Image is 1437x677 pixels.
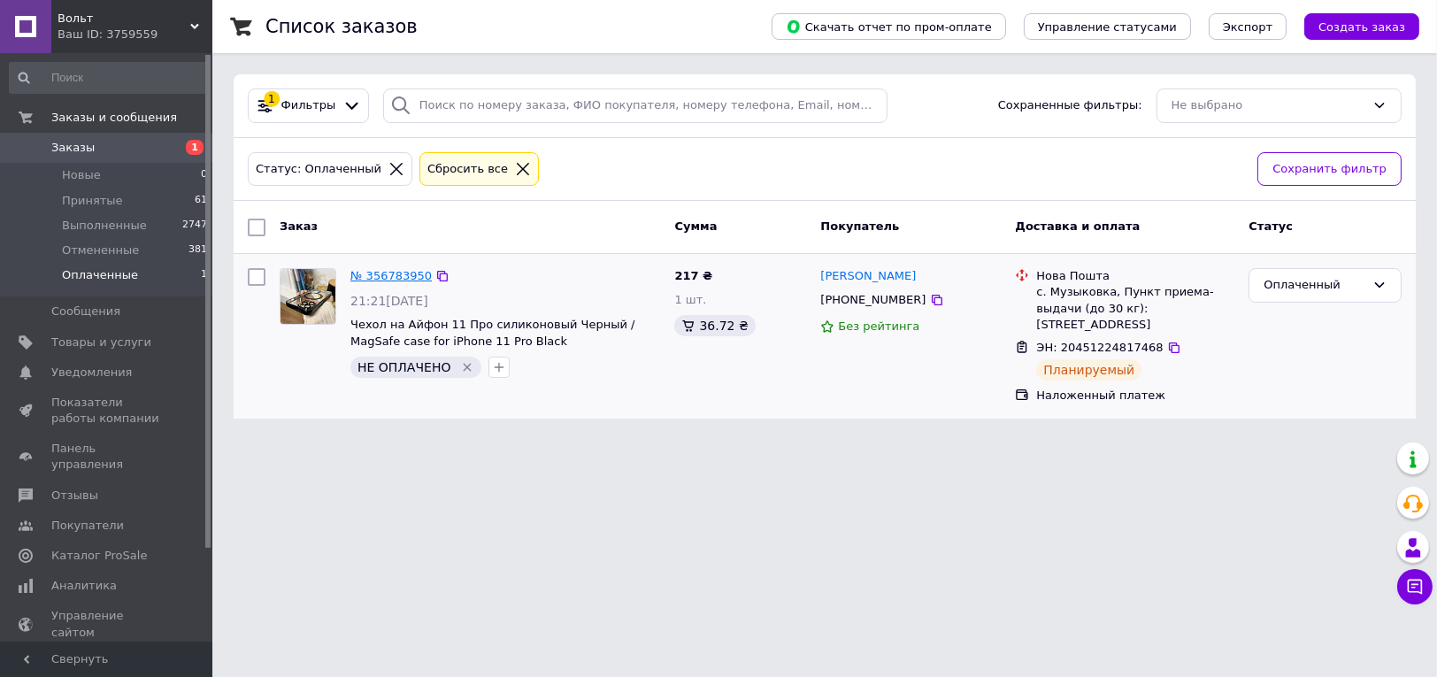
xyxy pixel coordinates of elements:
[1015,219,1140,233] span: Доставка и оплата
[51,518,124,534] span: Покупатели
[58,11,190,27] span: Вольт
[186,140,204,155] span: 1
[1264,276,1365,295] div: Оплаченный
[62,167,101,183] span: Новые
[1036,268,1234,284] div: Нова Пошта
[1257,152,1402,187] button: Сохранить фильтр
[772,13,1006,40] button: Скачать отчет по пром-оплате
[1036,388,1234,404] div: Наложенный платеж
[350,294,428,308] span: 21:21[DATE]
[252,160,385,179] div: Статус: Оплаченный
[786,19,992,35] span: Скачать отчет по пром-оплате
[51,441,164,473] span: Панель управления
[424,160,511,179] div: Сбросить все
[1287,19,1419,33] a: Создать заказ
[674,269,712,282] span: 217 ₴
[51,548,147,564] span: Каталог ProSale
[51,395,164,427] span: Показатели работы компании
[838,319,919,333] span: Без рейтинга
[51,365,132,381] span: Уведомления
[1397,569,1433,604] button: Чат с покупателем
[1036,284,1234,333] div: с. Музыковка, Пункт приема-выдачи (до 30 кг): [STREET_ADDRESS]
[9,62,209,94] input: Поиск
[51,335,151,350] span: Товары и услуги
[1036,341,1163,354] span: ЭН: 20451224817468
[264,91,280,107] div: 1
[188,242,207,258] span: 381
[51,488,98,504] span: Отзывы
[58,27,212,42] div: Ваш ID: 3759559
[998,97,1142,114] span: Сохраненные фильтры:
[195,193,207,209] span: 61
[820,268,916,285] a: [PERSON_NAME]
[62,218,147,234] span: Выполненные
[280,269,335,324] img: Фото товару
[383,88,888,123] input: Поиск по номеру заказа, ФИО покупателя, номеру телефона, Email, номеру накладной
[817,288,929,312] div: [PHONE_NUMBER]
[350,318,634,348] a: Чехол на Айфон 11 Про силиконовый Черный / MagSafe case for iPhone 11 Pro Black
[1249,219,1293,233] span: Статус
[1209,13,1287,40] button: Экспорт
[1223,20,1272,34] span: Экспорт
[1172,96,1365,115] div: Не выбрано
[281,97,336,114] span: Фильтры
[182,218,207,234] span: 2747
[265,16,418,37] h1: Список заказов
[1036,359,1141,381] div: Планируемый
[62,242,139,258] span: Отмененные
[201,267,207,283] span: 1
[1304,13,1419,40] button: Создать заказ
[460,360,474,374] svg: Удалить метку
[280,219,318,233] span: Заказ
[1272,160,1387,179] span: Сохранить фильтр
[51,110,177,126] span: Заказы и сообщения
[201,167,207,183] span: 0
[357,360,450,374] span: НЕ ОПЛАЧЕНО
[674,315,755,336] div: 36.72 ₴
[1318,20,1405,34] span: Создать заказ
[62,267,138,283] span: Оплаченные
[674,219,717,233] span: Сумма
[280,268,336,325] a: Фото товару
[51,304,120,319] span: Сообщения
[674,293,706,306] span: 1 шт.
[1038,20,1177,34] span: Управление статусами
[1024,13,1191,40] button: Управление статусами
[51,608,164,640] span: Управление сайтом
[350,269,432,282] a: № 356783950
[62,193,123,209] span: Принятые
[820,219,899,233] span: Покупатель
[51,140,95,156] span: Заказы
[51,578,117,594] span: Аналитика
